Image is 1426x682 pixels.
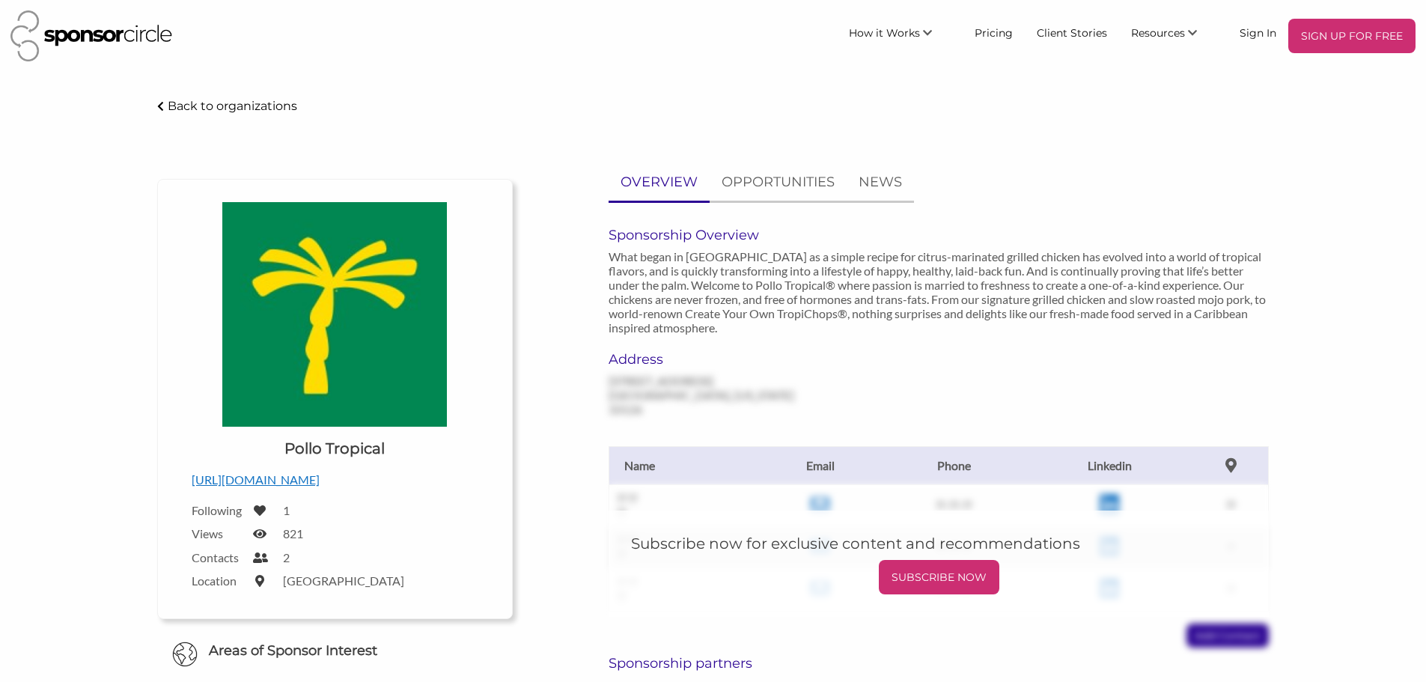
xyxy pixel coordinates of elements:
[631,560,1246,594] a: SUBSCRIBE NOW
[192,550,244,564] label: Contacts
[1294,25,1410,47] p: SIGN UP FOR FREE
[283,503,290,517] label: 1
[859,171,902,193] p: NEWS
[722,171,835,193] p: OPPORTUNITIES
[609,227,1269,243] h6: Sponsorship Overview
[283,526,303,541] label: 821
[758,446,881,484] th: Email
[1025,19,1119,46] a: Client Stories
[283,550,290,564] label: 2
[283,573,404,588] label: [GEOGRAPHIC_DATA]
[837,19,963,53] li: How it Works
[963,19,1025,46] a: Pricing
[885,566,993,588] p: SUBSCRIBE NOW
[621,171,698,193] p: OVERVIEW
[192,526,244,541] label: Views
[882,446,1026,484] th: Phone
[609,655,1269,672] h6: Sponsorship partners
[192,573,244,588] label: Location
[1131,26,1185,40] span: Resources
[1119,19,1228,53] li: Resources
[146,642,524,660] h6: Areas of Sponsor Interest
[10,10,172,61] img: Sponsor Circle Logo
[168,99,297,113] p: Back to organizations
[192,503,244,517] label: Following
[192,470,478,490] p: [URL][DOMAIN_NAME]
[631,533,1246,554] h5: Subscribe now for exclusive content and recommendations
[172,642,198,667] img: Globe Icon
[222,202,447,427] img: Pollo Tropical Logo
[284,438,385,459] h1: Pollo Tropical
[609,249,1269,335] p: What began in [GEOGRAPHIC_DATA] as a simple recipe for citrus-marinated grilled chicken has evolv...
[609,351,814,368] h6: Address
[609,446,758,484] th: Name
[1228,19,1288,46] a: Sign In
[849,26,920,40] span: How it Works
[1026,446,1193,484] th: Linkedin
